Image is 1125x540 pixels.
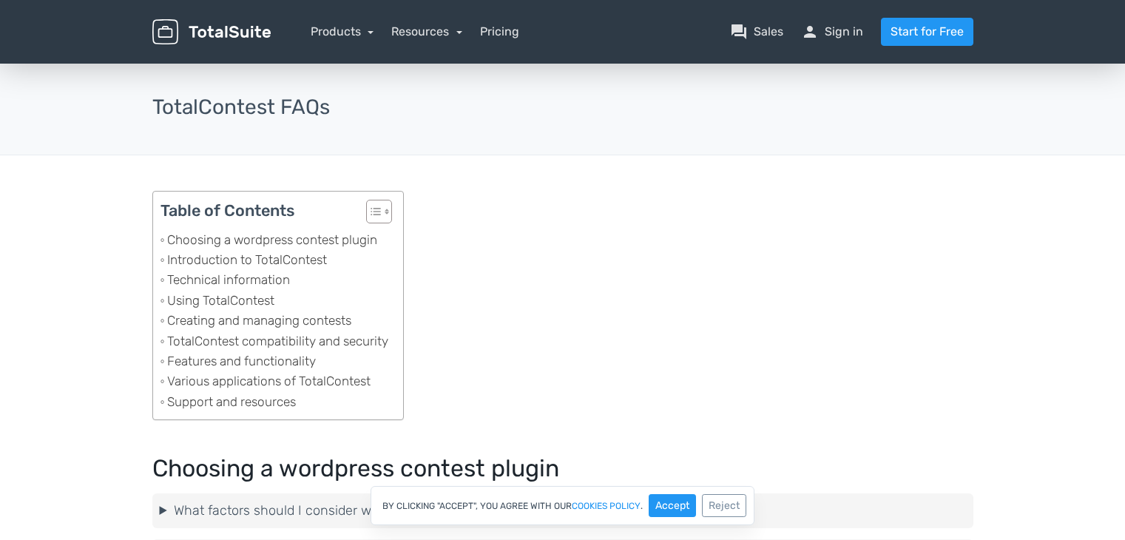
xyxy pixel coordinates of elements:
[649,494,696,517] button: Accept
[161,392,296,412] a: Support and resources
[161,291,274,311] a: Using TotalContest
[702,494,746,517] button: Reject
[730,23,748,41] span: question_answer
[391,24,462,38] a: Resources
[152,456,973,482] h2: Choosing a wordpress contest plugin
[161,331,388,351] a: TotalContest compatibility and security
[161,351,316,371] a: Features and functionality
[152,96,973,119] h3: TotalContest FAQs
[161,270,290,290] a: Technical information
[480,23,519,41] a: Pricing
[161,311,351,331] a: Creating and managing contests
[161,250,327,270] a: Introduction to TotalContest
[730,23,783,41] a: question_answerSales
[371,486,754,525] div: By clicking "Accept", you agree with our .
[152,19,271,45] img: TotalSuite for WordPress
[355,199,388,230] a: Toggle Table of Content
[161,371,371,391] a: Various applications of TotalContest
[801,23,863,41] a: personSign in
[801,23,819,41] span: person
[161,230,377,250] a: Choosing a wordpress contest plugin
[572,502,641,510] a: cookies policy
[311,24,374,38] a: Products
[881,18,973,46] a: Start for Free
